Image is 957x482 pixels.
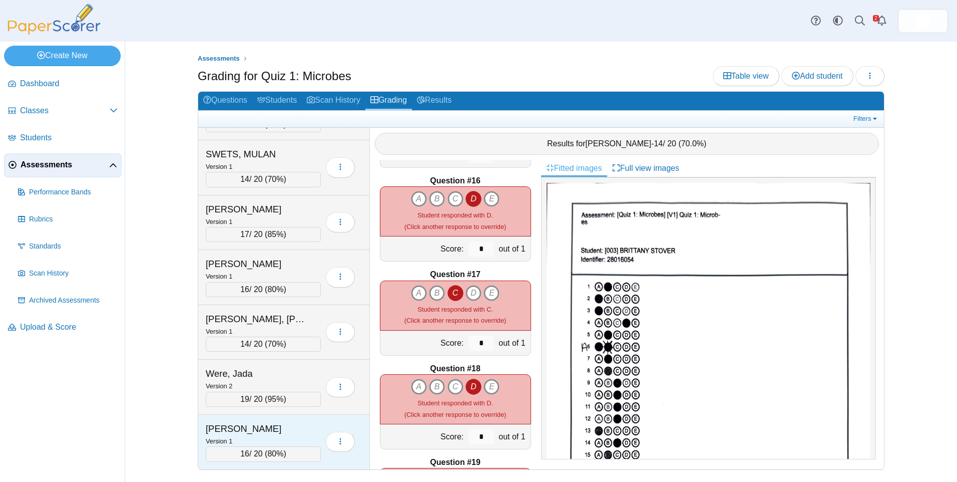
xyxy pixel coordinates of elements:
a: Upload & Score [4,316,122,340]
div: / 20 ( ) [206,282,321,297]
a: Students [4,126,122,150]
span: Add student [792,72,842,80]
span: Classes [20,105,110,116]
small: Version 1 [206,163,232,170]
a: ps.hreErqNOxSkiDGg1 [898,9,948,33]
i: C [447,285,463,301]
span: Upload & Score [20,322,118,333]
span: Student responded with D. [417,211,493,219]
span: 14 [240,340,249,348]
span: Scan History [29,269,118,279]
span: 16 [240,285,249,294]
span: Micah Willis [915,13,931,29]
a: Archived Assessments [14,289,122,313]
i: A [411,285,427,301]
div: Results for - / 20 ( ) [375,133,879,155]
b: Question #17 [430,269,480,280]
span: 14 [654,139,663,148]
i: E [484,191,500,207]
small: Version 1 [206,273,232,280]
span: 70% [267,175,283,183]
a: PaperScorer [4,28,104,36]
a: Filters [851,114,881,124]
small: Version 1 [206,328,232,335]
div: / 20 ( ) [206,227,321,242]
div: Score: [380,236,466,261]
div: out of 1 [496,424,530,449]
span: Dashboard [20,78,118,89]
a: Results [412,92,456,110]
i: D [465,285,482,301]
i: A [411,379,427,395]
i: D [465,379,482,395]
b: Question #16 [430,175,480,186]
small: Version 2 [206,382,232,390]
i: B [429,379,445,395]
a: Add student [781,66,853,86]
a: Fitted images [541,160,607,177]
a: Performance Bands [14,180,122,204]
span: 16 [240,449,249,458]
i: B [429,191,445,207]
div: / 20 ( ) [206,392,321,407]
span: 70.0% [681,139,704,148]
a: Grading [365,92,412,110]
span: Table view [723,72,769,80]
a: Assessments [195,53,242,65]
span: Students [20,132,118,143]
i: C [447,191,463,207]
span: 95% [267,395,283,403]
a: Create New [4,46,121,66]
i: B [429,285,445,301]
a: Scan History [302,92,365,110]
span: Standards [29,242,118,252]
b: Question #18 [430,363,480,374]
div: / 20 ( ) [206,337,321,352]
span: [PERSON_NAME] [586,139,652,148]
div: [PERSON_NAME], [PERSON_NAME] [206,313,306,326]
div: out of 1 [496,236,530,261]
a: Rubrics [14,207,122,231]
span: Student responded with D. [417,399,493,407]
span: 70% [267,340,283,348]
a: Classes [4,99,122,123]
small: Version 1 [206,437,232,445]
span: Archived Assessments [29,296,118,306]
div: Were, Jada [206,367,306,380]
a: Full view images [607,160,684,177]
b: Question #19 [430,457,480,468]
div: SWETS, MULAN [206,148,306,161]
span: Student responded with C. [417,306,493,313]
div: out of 1 [496,143,530,167]
div: Score: [380,424,466,449]
span: 17 [240,230,249,238]
div: / 20 ( ) [206,446,321,461]
a: Alerts [871,10,893,32]
small: (Click another response to override) [404,211,506,230]
i: E [484,379,500,395]
div: [PERSON_NAME] [206,258,306,271]
i: D [465,191,482,207]
small: Version 1 [206,218,232,225]
div: [PERSON_NAME] [206,203,306,216]
a: Questions [198,92,252,110]
span: 19 [240,395,249,403]
span: 16 [240,120,249,129]
a: Dashboard [4,72,122,96]
div: out of 1 [496,331,530,355]
img: ps.hreErqNOxSkiDGg1 [915,13,931,29]
div: / 20 ( ) [206,172,321,187]
i: C [447,379,463,395]
small: (Click another response to override) [404,399,506,418]
img: PaperScorer [4,4,104,35]
a: Table view [713,66,779,86]
span: 80% [267,285,283,294]
i: E [484,285,500,301]
a: Students [252,92,302,110]
div: Score: [380,331,466,355]
span: Assessments [21,159,109,170]
span: Rubrics [29,214,118,224]
span: 85% [267,230,283,238]
span: 80% [267,449,283,458]
i: A [411,191,427,207]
